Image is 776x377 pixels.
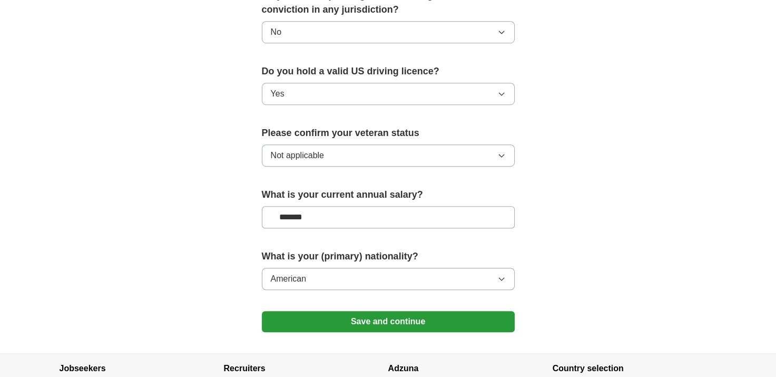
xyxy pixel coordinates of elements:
[262,64,515,79] label: Do you hold a valid US driving licence?
[271,273,307,285] span: American
[271,88,284,100] span: Yes
[262,249,515,264] label: What is your (primary) nationality?
[271,149,324,162] span: Not applicable
[271,26,281,38] span: No
[262,83,515,105] button: Yes
[262,311,515,332] button: Save and continue
[262,21,515,43] button: No
[262,144,515,167] button: Not applicable
[262,188,515,202] label: What is your current annual salary?
[262,126,515,140] label: Please confirm your veteran status
[262,268,515,290] button: American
